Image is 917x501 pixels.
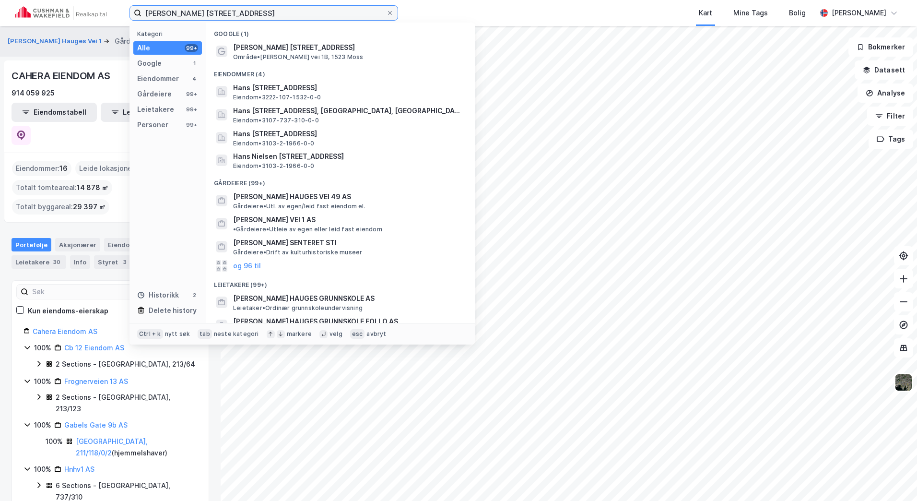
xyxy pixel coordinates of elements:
[149,305,197,316] div: Delete history
[12,161,71,176] div: Eiendommer :
[15,6,106,20] img: cushman-wakefield-realkapital-logo.202ea83816669bd177139c58696a8fa1.svg
[233,105,463,117] span: Hans [STREET_ADDRESS], [GEOGRAPHIC_DATA], [GEOGRAPHIC_DATA]
[855,60,913,80] button: Datasett
[329,330,342,338] div: velg
[869,455,917,501] div: Kontrollprogram for chat
[137,119,168,131] div: Personer
[12,199,109,215] div: Totalt byggareal :
[869,130,913,149] button: Tags
[70,255,90,269] div: Info
[104,238,164,251] div: Eiendommer
[233,226,236,233] span: •
[190,75,198,83] div: 4
[198,329,212,339] div: tab
[12,68,112,83] div: CAHERA EIENDOM AS
[34,464,51,475] div: 100%
[34,342,51,354] div: 100%
[733,7,768,19] div: Mine Tags
[46,436,63,447] div: 100%
[233,128,463,140] span: Hans [STREET_ADDRESS]
[64,421,128,429] a: Gabels Gate 9b AS
[33,327,97,335] a: Cahera Eiendom AS
[233,117,319,124] span: Eiendom • 3107-737-310-0-0
[214,330,259,338] div: neste kategori
[51,257,62,267] div: 30
[64,465,94,473] a: Hnhv1 AS
[190,291,198,299] div: 2
[185,121,198,129] div: 99+
[137,73,179,84] div: Eiendommer
[233,53,364,61] span: Område • [PERSON_NAME] vei 1B, 1523 Moss
[137,88,172,100] div: Gårdeiere
[141,6,386,20] input: Søk på adresse, matrikkel, gårdeiere, leietakere eller personer
[858,83,913,103] button: Analyse
[64,377,128,385] a: Frognerveien 13 AS
[233,237,463,249] span: [PERSON_NAME] SENTERET STI
[206,274,475,291] div: Leietakere (99+)
[233,42,463,53] span: [PERSON_NAME] [STREET_ADDRESS]
[206,63,475,80] div: Eiendommer (4)
[350,329,365,339] div: esc
[137,30,202,37] div: Kategori
[185,44,198,52] div: 99+
[233,82,463,94] span: Hans [STREET_ADDRESS]
[206,172,475,189] div: Gårdeiere (99+)
[137,104,174,115] div: Leietakere
[165,330,190,338] div: nytt søk
[233,162,315,170] span: Eiendom • 3103-2-1966-0-0
[12,255,66,269] div: Leietakere
[848,37,913,57] button: Bokmerker
[185,90,198,98] div: 99+
[137,42,150,54] div: Alle
[75,161,143,176] div: Leide lokasjoner :
[185,106,198,113] div: 99+
[12,87,55,99] div: 914 059 925
[233,226,382,233] span: Gårdeiere • Utleie av egen eller leid fast eiendom
[64,344,124,352] a: Cb 12 Eiendom AS
[12,103,97,122] button: Eiendomstabell
[233,140,315,147] span: Eiendom • 3103-2-1966-0-0
[8,36,104,46] button: [PERSON_NAME] Hauges Vei 1
[56,392,197,415] div: 2 Sections - [GEOGRAPHIC_DATA], 213/123
[59,163,68,174] span: 16
[137,289,179,301] div: Historikk
[233,260,261,272] button: og 96 til
[101,103,186,122] button: Leietakertabell
[233,293,463,304] span: [PERSON_NAME] HAUGES GRUNNSKOLE AS
[190,60,198,67] div: 1
[894,373,913,392] img: 9k=
[76,437,148,457] a: [GEOGRAPHIC_DATA], 211/118/0/2
[366,330,386,338] div: avbryt
[206,23,475,40] div: Google (1)
[34,376,51,387] div: 100%
[287,330,312,338] div: markere
[832,7,886,19] div: [PERSON_NAME]
[233,191,463,203] span: [PERSON_NAME] HAUGES VEI 49 AS
[73,201,106,213] span: 29 397 ㎡
[28,285,133,299] input: Søk
[34,419,51,431] div: 100%
[137,58,162,69] div: Google
[699,7,712,19] div: Kart
[233,203,365,210] span: Gårdeiere • Utl. av egen/leid fast eiendom el.
[137,329,163,339] div: Ctrl + k
[76,436,197,459] div: ( hjemmelshaver )
[12,238,51,251] div: Portefølje
[120,257,129,267] div: 3
[56,358,195,370] div: 2 Sections - [GEOGRAPHIC_DATA], 213/64
[28,305,108,317] div: Kun eiendoms-eierskap
[115,36,143,47] div: Gårdeier
[12,180,112,195] div: Totalt tomteareal :
[94,255,133,269] div: Styret
[869,455,917,501] iframe: Chat Widget
[789,7,806,19] div: Bolig
[55,238,100,251] div: Aksjonærer
[77,182,108,193] span: 14 878 ㎡
[233,94,321,101] span: Eiendom • 3222-107-1532-0-0
[867,107,913,126] button: Filter
[233,249,362,256] span: Gårdeiere • Drift av kulturhistoriske museer
[233,304,363,312] span: Leietaker • Ordinær grunnskoleundervisning
[233,151,463,162] span: Hans Nielsen [STREET_ADDRESS]
[233,214,316,226] span: [PERSON_NAME] VEI 1 AS
[233,316,463,327] span: [PERSON_NAME] HAUGES GRUNNSKOLE FOLLO AS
